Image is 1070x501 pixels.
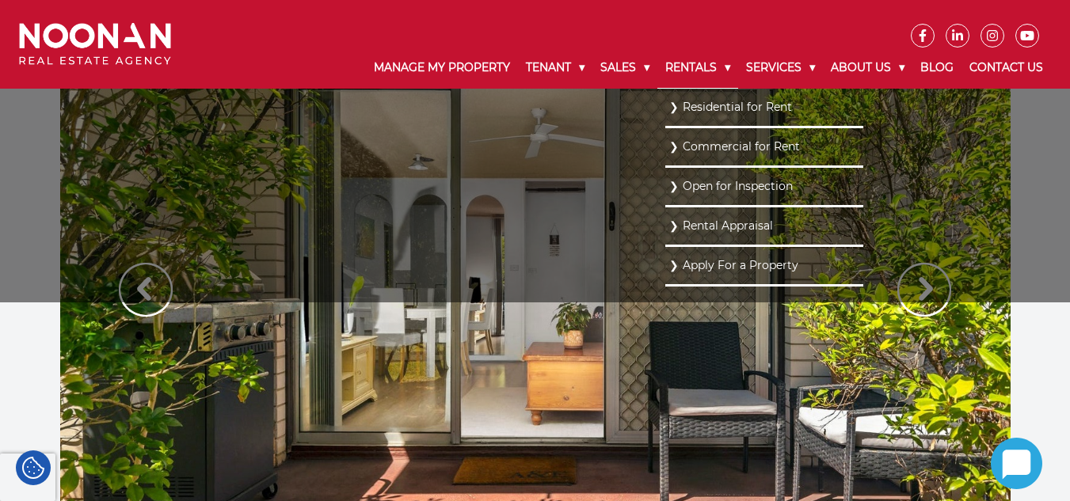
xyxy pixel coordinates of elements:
[669,97,859,118] a: Residential for Rent
[912,47,961,88] a: Blog
[19,23,171,65] img: Noonan Real Estate Agency
[961,47,1051,88] a: Contact Us
[669,215,859,237] a: Rental Appraisal
[366,47,518,88] a: Manage My Property
[823,47,912,88] a: About Us
[669,136,859,158] a: Commercial for Rent
[657,47,738,89] a: Rentals
[738,47,823,88] a: Services
[592,47,657,88] a: Sales
[16,450,51,485] div: Cookie Settings
[669,176,859,197] a: Open for Inspection
[518,47,592,88] a: Tenant
[669,255,859,276] a: Apply For a Property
